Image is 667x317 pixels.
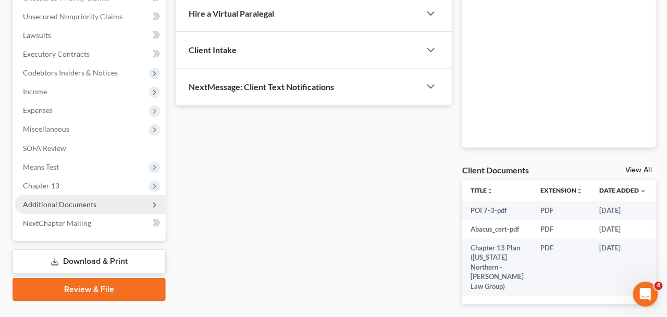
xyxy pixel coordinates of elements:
td: [DATE] [590,201,653,220]
a: SOFA Review [15,139,165,158]
span: Miscellaneous [23,125,69,134]
td: POI 7-3-pdf [461,201,531,220]
span: NextMessage: Client Text Notifications [188,82,333,92]
span: Hire a Virtual Paralegal [188,9,274,19]
span: Income [23,87,47,96]
span: Lawsuits [23,31,51,40]
a: View All [624,167,650,174]
td: PDF [531,238,590,296]
span: NextChapter Mailing [23,219,91,227]
span: Additional Documents [23,200,96,209]
a: Download & Print [13,249,165,274]
a: Date Added expand_more [598,186,645,194]
span: Executory Contracts [23,50,90,59]
span: Expenses [23,106,53,115]
i: unfold_more [486,188,492,194]
a: Extensionunfold_more [539,186,582,194]
td: Chapter 13 Plan ([US_STATE] Northern - [PERSON_NAME] Law Group) [461,238,531,296]
span: 4 [653,282,661,290]
td: PDF [531,220,590,238]
i: expand_more [639,188,645,194]
a: Review & File [13,278,165,301]
iframe: Intercom live chat [632,282,657,307]
span: Unsecured Nonpriority Claims [23,12,122,21]
span: Codebtors Insiders & Notices [23,69,118,78]
td: [DATE] [590,220,653,238]
a: Titleunfold_more [470,186,492,194]
span: SOFA Review [23,144,66,153]
a: NextChapter Mailing [15,214,165,233]
a: Executory Contracts [15,45,165,64]
a: Unsecured Nonpriority Claims [15,8,165,27]
span: Means Test [23,162,59,171]
a: Lawsuits [15,27,165,45]
td: Abacus_cert-pdf [461,220,531,238]
span: Client Intake [188,45,236,55]
td: [DATE] [590,238,653,296]
i: unfold_more [575,188,582,194]
span: Chapter 13 [23,181,59,190]
div: Client Documents [461,164,528,175]
td: PDF [531,201,590,220]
